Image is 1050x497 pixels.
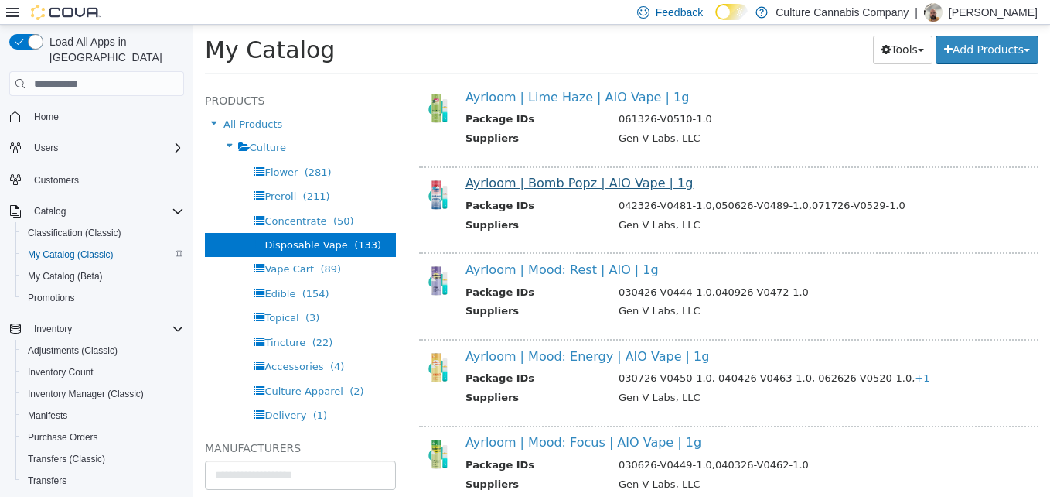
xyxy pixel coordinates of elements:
[272,65,496,80] a: Ayrloom | Lime Haze | AIO Vape | 1g
[30,94,89,105] span: All Products
[31,5,101,20] img: Cova
[3,168,190,190] button: Customers
[127,238,148,250] span: (89)
[71,361,150,372] span: Culture Apparel
[22,289,81,307] a: Promotions
[15,362,190,383] button: Inventory Count
[28,320,184,338] span: Inventory
[721,348,736,359] span: +1
[22,267,184,286] span: My Catalog (Beta)
[137,336,151,348] span: (4)
[28,366,94,379] span: Inventory Count
[15,405,190,427] button: Manifests
[22,363,184,382] span: Inventory Count
[22,471,73,490] a: Transfers
[34,174,79,187] span: Customers
[34,205,66,218] span: Catalog
[22,224,184,242] span: Classification (Classic)
[15,383,190,405] button: Inventory Manager (Classic)
[34,323,72,335] span: Inventory
[272,410,508,425] a: Ayrloom | Mood: Focus | AIO Vape | 1g
[776,3,909,22] p: Culture Cannabis Company
[71,385,113,396] span: Delivery
[226,238,261,273] img: 150
[28,453,105,465] span: Transfers (Classic)
[111,142,138,153] span: (281)
[3,318,190,340] button: Inventory
[28,431,98,444] span: Purchase Orders
[22,428,184,447] span: Purchase Orders
[12,414,203,433] h5: Manufacturers
[71,238,121,250] span: Vape Cart
[272,173,414,193] th: Package IDs
[71,336,130,348] span: Accessories
[71,190,133,202] span: Concentrate
[28,270,103,283] span: My Catalog (Beta)
[28,388,144,400] span: Inventory Manager (Classic)
[161,214,188,226] span: (133)
[272,433,414,452] th: Package IDs
[3,105,190,128] button: Home
[715,4,748,20] input: Dark Mode
[22,245,120,264] a: My Catalog (Classic)
[22,385,150,403] a: Inventory Manager (Classic)
[28,139,184,157] span: Users
[71,263,102,275] span: Edible
[15,287,190,309] button: Promotions
[414,260,838,279] td: 030426-V0444-1.0,040926-V0472-1.0
[414,452,838,471] td: Gen V Labs, LLC
[15,470,190,492] button: Transfers
[34,142,58,154] span: Users
[414,365,838,385] td: Gen V Labs, LLC
[414,173,838,193] td: 042326-V0481-1.0,050626-V0489-1.0,071726-V0529-1.0
[272,324,516,339] a: Ayrloom | Mood: Energy | AIO Vape | 1g
[272,279,414,298] th: Suppliers
[156,361,170,372] span: (2)
[71,142,104,153] span: Flower
[22,341,184,360] span: Adjustments (Classic)
[71,312,112,324] span: Tincture
[15,427,190,448] button: Purchase Orders
[110,166,137,177] span: (211)
[425,348,737,359] span: 030726-V0450-1.0, 040426-V0463-1.0, 062626-V0520-1.0,
[28,107,184,126] span: Home
[22,406,73,425] a: Manifests
[140,190,161,202] span: (50)
[28,292,75,304] span: Promotions
[12,67,203,85] h5: Products
[22,450,111,468] a: Transfers (Classic)
[56,117,93,129] span: Culture
[28,170,184,189] span: Customers
[272,238,465,252] a: Ayrloom | Mood: Rest | AIO | 1g
[680,11,739,39] button: Tools
[272,365,414,385] th: Suppliers
[414,193,838,212] td: Gen V Labs, LLC
[34,111,59,123] span: Home
[22,406,184,425] span: Manifests
[924,3,943,22] div: Mykal Anderson
[226,325,261,360] img: 150
[414,433,838,452] td: 030626-V0449-1.0,040326-V0462-1.0
[226,412,261,447] img: 150
[28,108,65,126] a: Home
[414,279,838,298] td: Gen V Labs, LLC
[272,260,414,279] th: Package IDs
[112,287,126,299] span: (3)
[715,20,716,21] span: Dark Mode
[22,471,184,490] span: Transfers
[28,320,78,338] button: Inventory
[414,106,838,125] td: Gen V Labs, LLC
[742,11,845,39] button: Add Products
[272,346,414,365] th: Package IDs
[226,66,261,101] img: 150
[28,344,118,357] span: Adjustments (Classic)
[15,266,190,287] button: My Catalog (Beta)
[22,289,184,307] span: Promotions
[272,452,414,471] th: Suppliers
[71,214,154,226] span: Disposable Vape
[22,428,104,447] a: Purchase Orders
[43,34,184,65] span: Load All Apps in [GEOGRAPHIC_DATA]
[28,248,114,261] span: My Catalog (Classic)
[28,475,66,487] span: Transfers
[22,267,109,286] a: My Catalog (Beta)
